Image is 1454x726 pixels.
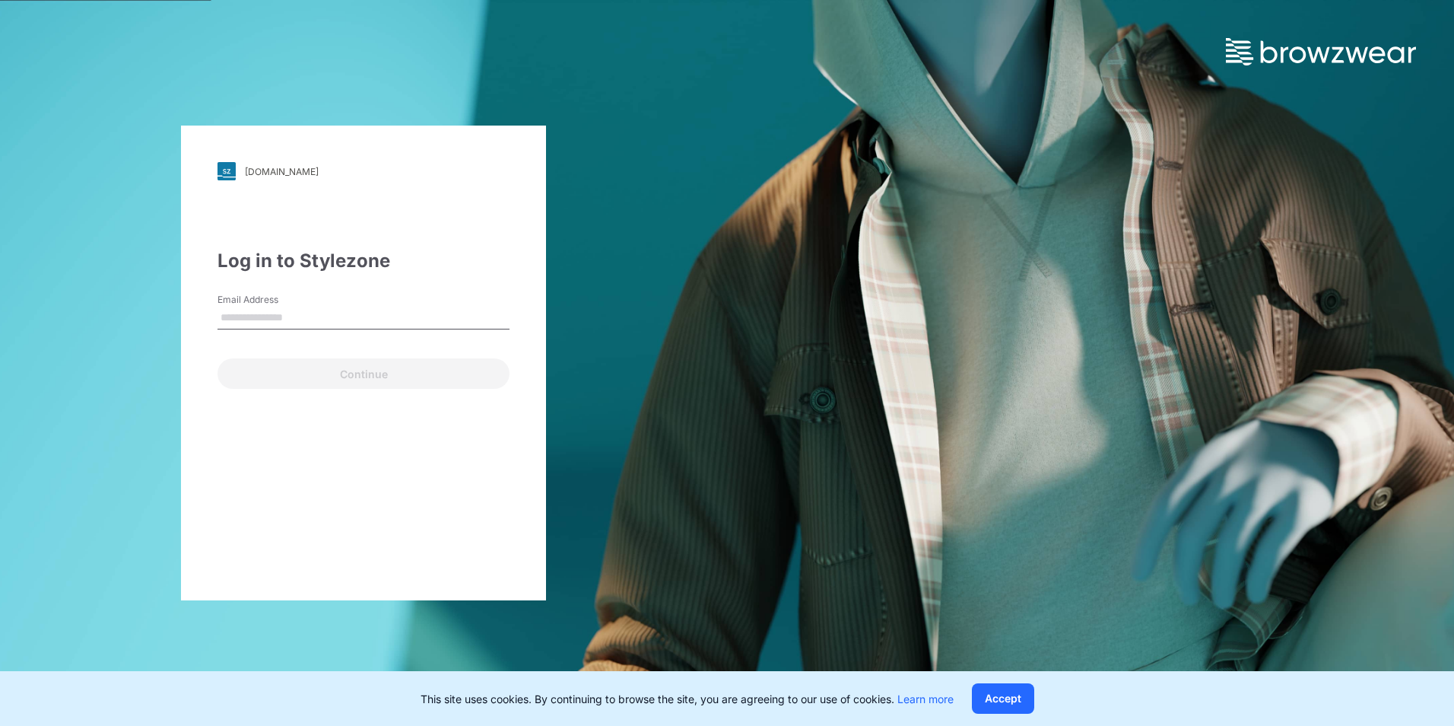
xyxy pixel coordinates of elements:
a: [DOMAIN_NAME] [217,162,510,180]
button: Accept [972,683,1034,714]
label: Email Address [217,293,324,307]
a: Learn more [897,693,954,705]
p: This site uses cookies. By continuing to browse the site, you are agreeing to our use of cookies. [421,691,954,707]
img: browzwear-logo.73288ffb.svg [1226,38,1416,65]
div: [DOMAIN_NAME] [245,166,319,177]
div: Log in to Stylezone [217,247,510,275]
img: svg+xml;base64,PHN2ZyB3aWR0aD0iMjgiIGhlaWdodD0iMjgiIHZpZXdCb3g9IjAgMCAyOCAyOCIgZmlsbD0ibm9uZSIgeG... [217,162,236,180]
